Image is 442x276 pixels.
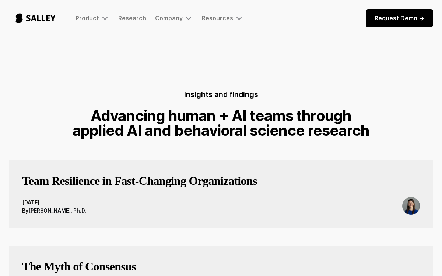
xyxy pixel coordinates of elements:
div: Company [155,14,193,23]
div: Product [76,14,109,23]
a: Request Demo -> [366,9,433,27]
div: Resources [202,14,243,23]
a: Team Resilience in Fast‑Changing Organizations [22,173,257,197]
div: Product [76,14,99,22]
h3: The Myth of Consensus [22,259,136,274]
a: Research [118,14,146,22]
div: [PERSON_NAME], Ph.D. [28,207,86,215]
h5: Insights and findings [184,89,258,100]
h3: Team Resilience in Fast‑Changing Organizations [22,173,257,188]
div: [DATE] [22,199,86,207]
div: Company [155,14,183,22]
a: home [9,6,62,30]
div: Resources [202,14,233,22]
div: By [22,207,28,215]
h1: Advancing human + AI teams through applied AI and behavioral science research [69,108,373,138]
